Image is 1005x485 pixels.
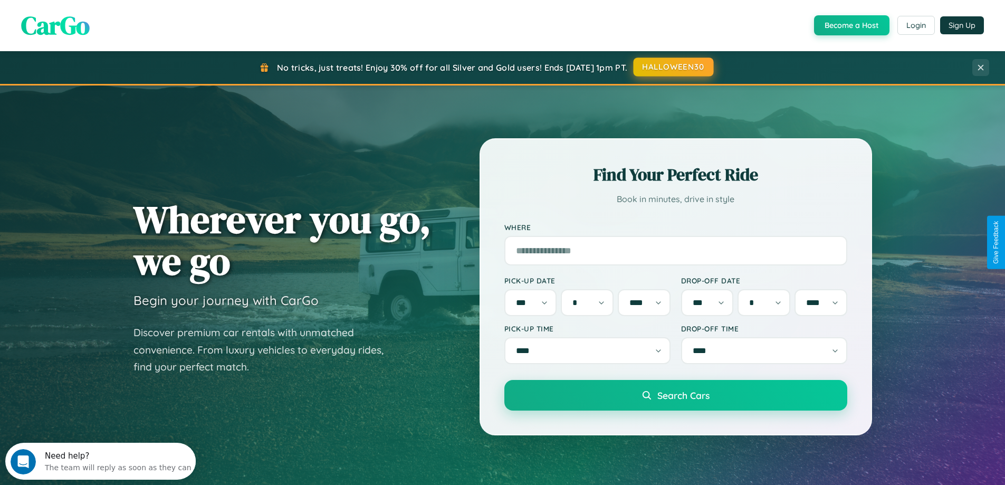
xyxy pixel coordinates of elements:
[504,276,671,285] label: Pick-up Date
[940,16,984,34] button: Sign Up
[504,223,847,232] label: Where
[681,324,847,333] label: Drop-off Time
[11,449,36,474] iframe: Intercom live chat
[504,163,847,186] h2: Find Your Perfect Ride
[814,15,889,35] button: Become a Host
[133,292,319,308] h3: Begin your journey with CarGo
[657,389,710,401] span: Search Cars
[4,4,196,33] div: Open Intercom Messenger
[504,324,671,333] label: Pick-up Time
[897,16,935,35] button: Login
[992,221,1000,264] div: Give Feedback
[634,58,714,77] button: HALLOWEEN30
[277,62,627,73] span: No tricks, just treats! Enjoy 30% off for all Silver and Gold users! Ends [DATE] 1pm PT.
[21,8,90,43] span: CarGo
[40,9,186,17] div: Need help?
[5,443,196,480] iframe: Intercom live chat discovery launcher
[40,17,186,28] div: The team will reply as soon as they can
[504,192,847,207] p: Book in minutes, drive in style
[133,198,431,282] h1: Wherever you go, we go
[133,324,397,376] p: Discover premium car rentals with unmatched convenience. From luxury vehicles to everyday rides, ...
[504,380,847,411] button: Search Cars
[681,276,847,285] label: Drop-off Date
